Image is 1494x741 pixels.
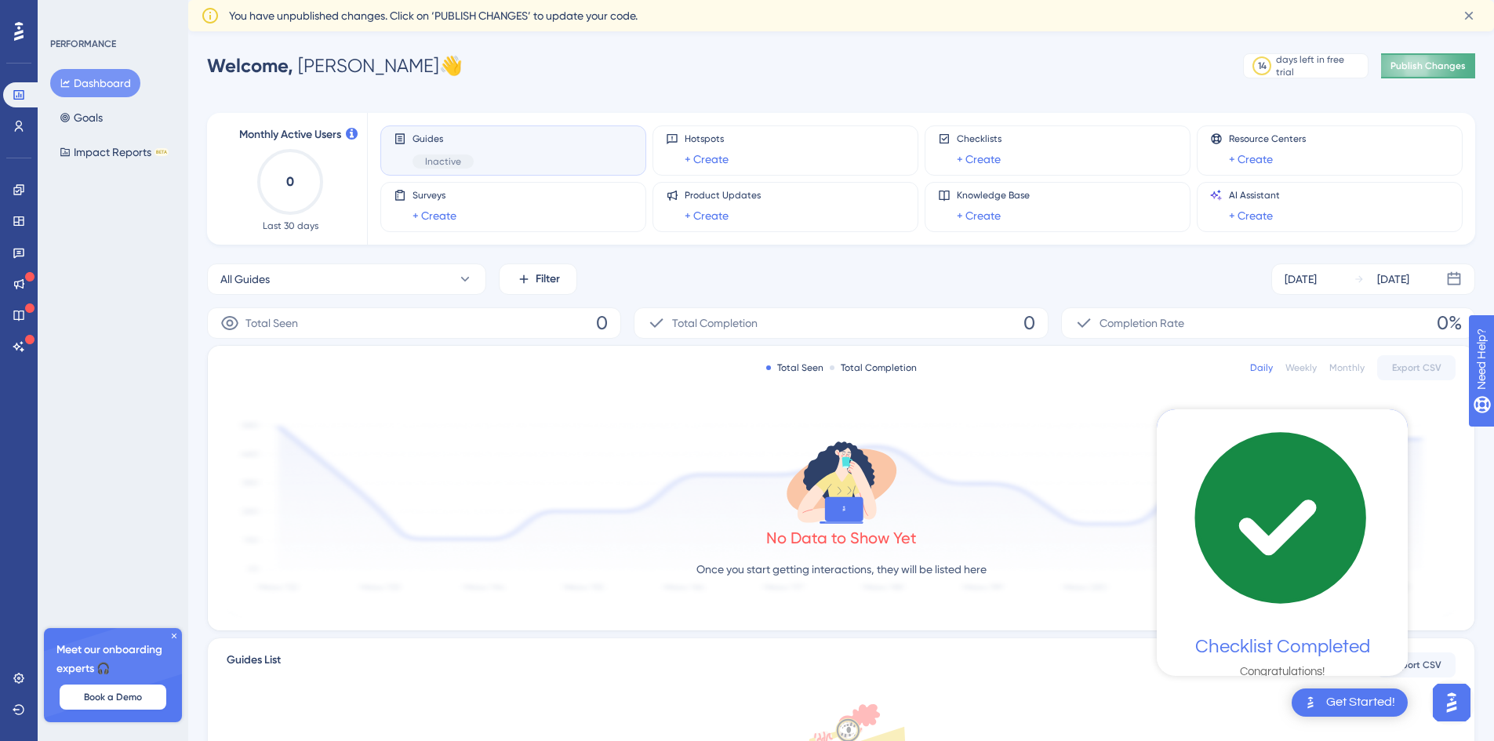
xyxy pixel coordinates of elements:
[766,527,917,549] div: No Data to Show Yet
[239,125,341,144] span: Monthly Active Users
[207,263,486,295] button: All Guides
[60,685,166,710] button: Book a Demo
[1285,361,1317,374] div: Weekly
[1240,664,1325,680] div: Congratulations!
[50,38,116,50] div: PERFORMANCE
[1023,311,1035,336] span: 0
[685,189,761,202] span: Product Updates
[1326,694,1395,711] div: Get Started!
[1392,361,1441,374] span: Export CSV
[596,311,608,336] span: 0
[84,691,142,703] span: Book a Demo
[957,133,1001,145] span: Checklists
[50,104,112,132] button: Goals
[1292,688,1408,717] div: Open Get Started! checklist
[685,133,729,145] span: Hotspots
[1377,355,1456,380] button: Export CSV
[766,361,823,374] div: Total Seen
[1229,206,1273,225] a: + Create
[696,560,987,579] p: Once you start getting interactions, they will be listed here
[1276,53,1363,78] div: days left in free trial
[1390,60,1466,72] span: Publish Changes
[37,4,98,23] span: Need Help?
[1229,133,1306,145] span: Resource Centers
[227,651,281,679] span: Guides List
[830,361,917,374] div: Total Completion
[957,189,1030,202] span: Knowledge Base
[672,314,758,332] span: Total Completion
[1437,311,1462,336] span: 0%
[957,150,1001,169] a: + Create
[263,220,318,232] span: Last 30 days
[685,206,729,225] a: + Create
[413,133,474,145] span: Guides
[1377,270,1409,289] div: [DATE]
[229,6,638,25] span: You have unpublished changes. Click on ‘PUBLISH CHANGES’ to update your code.
[499,263,577,295] button: Filter
[50,138,178,166] button: Impact ReportsBETA
[207,54,293,77] span: Welcome,
[1428,679,1475,726] iframe: UserGuiding AI Assistant Launcher
[1229,150,1273,169] a: + Create
[154,148,169,156] div: BETA
[1250,361,1273,374] div: Daily
[413,189,456,202] span: Surveys
[207,53,463,78] div: [PERSON_NAME] 👋
[536,270,560,289] span: Filter
[56,641,169,678] span: Meet our onboarding experts 🎧
[286,174,294,189] text: 0
[1301,693,1320,712] img: launcher-image-alternative-text
[1157,409,1408,671] div: checklist loading
[1392,659,1441,671] span: Export CSV
[957,206,1001,225] a: + Create
[1258,60,1267,72] div: 14
[1157,409,1408,676] div: Checklist Container
[1285,270,1317,289] div: [DATE]
[1195,636,1370,658] div: Checklist Completed
[1377,652,1456,677] button: Export CSV
[1100,314,1184,332] span: Completion Rate
[245,314,298,332] span: Total Seen
[1329,361,1365,374] div: Monthly
[425,155,461,168] span: Inactive
[1381,53,1475,78] button: Publish Changes
[1229,189,1280,202] span: AI Assistant
[50,69,140,97] button: Dashboard
[220,270,270,289] span: All Guides
[685,150,729,169] a: + Create
[413,206,456,225] a: + Create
